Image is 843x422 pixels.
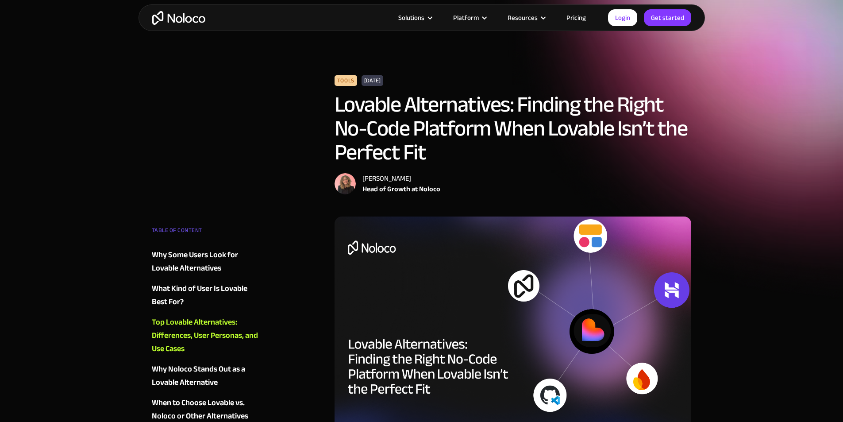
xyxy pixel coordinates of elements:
div: [DATE] [362,75,383,86]
a: Get started [644,9,691,26]
a: Pricing [555,12,597,23]
div: Tools [335,75,357,86]
div: Head of Growth at Noloco [362,184,440,194]
div: [PERSON_NAME] [362,173,440,184]
div: TABLE OF CONTENT [152,224,259,241]
div: Solutions [387,12,442,23]
h1: Lovable Alternatives: Finding the Right No-Code Platform When Lovable Isn’t the Perfect Fit [335,93,692,164]
a: Top Lovable Alternatives: Differences, User Personas, and Use Cases‍ [152,316,259,356]
a: home [152,11,205,25]
div: Platform [453,12,479,23]
div: Platform [442,12,497,23]
a: Why Some Users Look for Lovable Alternatives [152,248,259,275]
a: Why Noloco Stands Out as a Lovable Alternative [152,363,259,389]
a: Login [608,9,637,26]
a: What Kind of User Is Lovable Best For? [152,282,259,309]
div: Resources [508,12,538,23]
div: Solutions [398,12,424,23]
div: Resources [497,12,555,23]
